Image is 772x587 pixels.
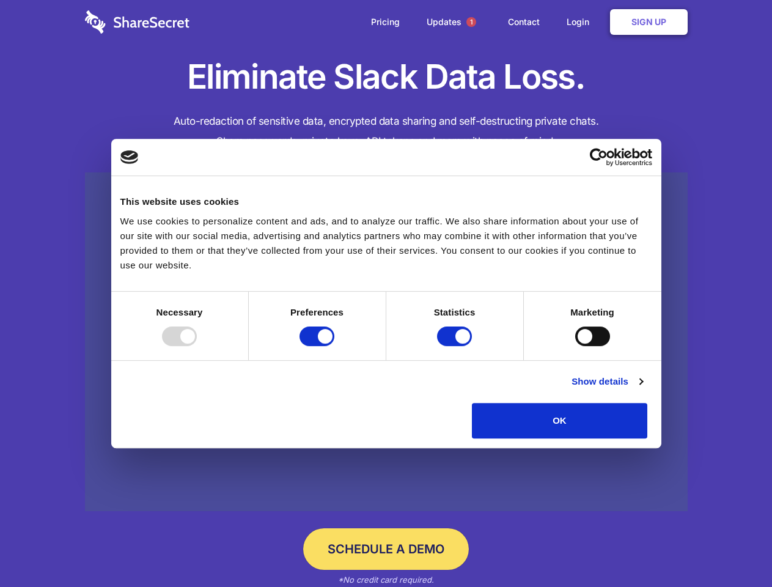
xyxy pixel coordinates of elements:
a: Sign Up [610,9,688,35]
strong: Necessary [156,307,203,317]
h1: Eliminate Slack Data Loss. [85,55,688,99]
span: 1 [466,17,476,27]
em: *No credit card required. [338,575,434,585]
strong: Marketing [570,307,614,317]
a: Usercentrics Cookiebot - opens in a new window [545,148,652,166]
img: logo [120,150,139,164]
strong: Statistics [434,307,476,317]
a: Wistia video thumbnail [85,172,688,512]
h4: Auto-redaction of sensitive data, encrypted data sharing and self-destructing private chats. Shar... [85,111,688,152]
div: We use cookies to personalize content and ads, and to analyze our traffic. We also share informat... [120,214,652,273]
a: Login [554,3,608,41]
a: Contact [496,3,552,41]
button: OK [472,403,647,438]
strong: Preferences [290,307,344,317]
div: This website uses cookies [120,194,652,209]
a: Pricing [359,3,412,41]
img: logo-wordmark-white-trans-d4663122ce5f474addd5e946df7df03e33cb6a1c49d2221995e7729f52c070b2.svg [85,10,189,34]
a: Show details [572,374,642,389]
a: Schedule a Demo [303,528,469,570]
